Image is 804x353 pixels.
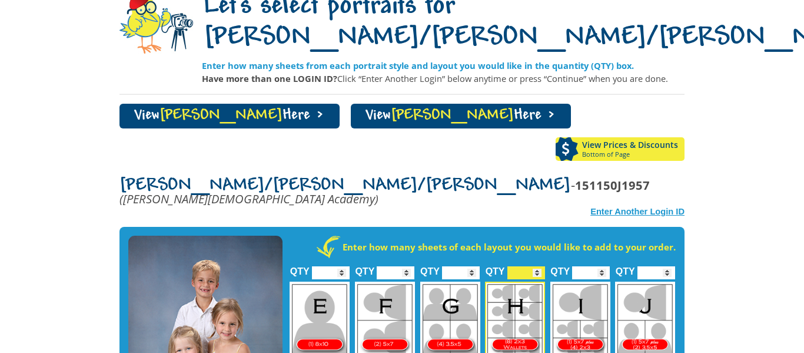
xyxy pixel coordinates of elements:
span: [PERSON_NAME]/[PERSON_NAME]/[PERSON_NAME] [119,176,571,195]
label: QTY [290,253,310,282]
label: QTY [420,253,440,282]
label: QTY [616,253,635,282]
strong: Enter how many sheets of each layout you would like to add to your order. [343,241,676,253]
a: Enter Another Login ID [590,207,685,216]
label: QTY [486,253,505,282]
span: [PERSON_NAME] [391,108,514,124]
label: QTY [355,253,374,282]
strong: Enter how many sheets from each portrait style and layout you would like in the quantity (QTY) box. [202,60,634,71]
label: QTY [550,253,570,282]
em: ([PERSON_NAME][DEMOGRAPHIC_DATA] Academy) [119,190,378,207]
a: View[PERSON_NAME]Here > [119,104,340,128]
strong: Have more than one LOGIN ID? [202,72,337,84]
span: [PERSON_NAME] [160,108,283,124]
a: View Prices & DiscountsBottom of Page [556,137,685,161]
p: - [119,179,685,205]
span: Bottom of Page [582,151,685,158]
a: View[PERSON_NAME]Here > [351,104,571,128]
strong: 151150J1957 [575,177,650,193]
